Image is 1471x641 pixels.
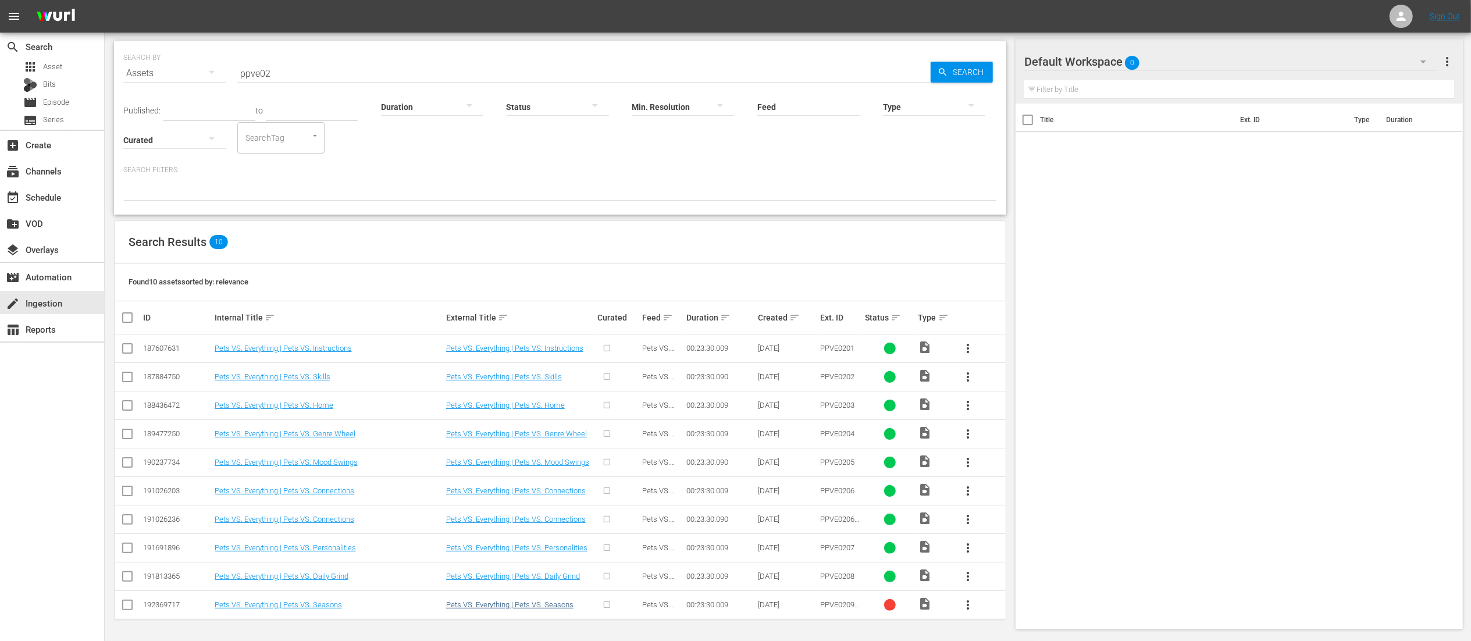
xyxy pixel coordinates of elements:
[1024,45,1437,78] div: Default Workspace
[686,458,754,466] div: 00:23:30.090
[446,311,594,325] div: External Title
[446,401,565,409] a: Pets VS. Everything | Pets VS. Home
[446,458,589,466] a: Pets VS. Everything | Pets VS. Mood Swings
[918,454,932,468] span: Video
[686,515,754,524] div: 00:23:30.090
[758,486,817,495] div: [DATE]
[663,312,673,323] span: sort
[758,311,817,325] div: Created
[642,600,676,618] span: Pets VS. Everything
[918,397,932,411] span: Video
[954,334,982,362] button: more_vert
[123,57,226,90] div: Assets
[789,312,800,323] span: sort
[6,40,20,54] span: Search
[758,372,817,381] div: [DATE]
[820,572,854,581] span: PPVE0208
[642,429,676,447] span: Pets VS. Everything
[642,458,676,475] span: Pets VS. Everything
[686,372,754,381] div: 00:23:30.090
[961,541,975,555] span: more_vert
[43,114,64,126] span: Series
[642,311,683,325] div: Feed
[215,458,358,466] a: Pets VS. Everything | Pets VS. Mood Swings
[931,62,993,83] button: Search
[918,597,932,611] span: Video
[954,477,982,505] button: more_vert
[446,515,586,524] a: Pets VS. Everything | Pets VS. Connections
[446,543,587,552] a: Pets VS. Everything | Pets VS. Personalities
[446,572,580,581] a: Pets VS. Everything | Pets VS. Daily Grind
[143,515,211,524] div: 191026236
[642,572,676,589] span: Pets VS. Everything
[129,277,248,286] span: Found 10 assets sorted by: relevance
[446,429,587,438] a: Pets VS. Everything | Pets VS. Genre Wheel
[123,106,161,115] span: Published:
[1440,48,1454,76] button: more_vert
[954,420,982,448] button: more_vert
[686,311,754,325] div: Duration
[686,572,754,581] div: 00:23:30.009
[143,600,211,609] div: 192369717
[1233,104,1347,136] th: Ext. ID
[143,372,211,381] div: 187884750
[143,344,211,352] div: 187607631
[6,270,20,284] span: Automation
[6,217,20,231] span: VOD
[758,515,817,524] div: [DATE]
[1125,51,1139,75] span: 0
[758,543,817,552] div: [DATE]
[918,311,950,325] div: Type
[720,312,731,323] span: sort
[954,591,982,619] button: more_vert
[758,429,817,438] div: [DATE]
[143,543,211,552] div: 191691896
[865,311,915,325] div: Status
[961,341,975,355] span: more_vert
[446,600,574,609] a: Pets VS. Everything | Pets VS. Seasons
[6,243,20,257] span: Overlays
[820,372,854,381] span: PPVE0202
[820,429,854,438] span: PPVE0204
[215,572,348,581] a: Pets VS. Everything | Pets VS. Daily Grind
[891,312,901,323] span: sort
[686,429,754,438] div: 00:23:30.009
[6,297,20,311] span: Ingestion
[820,313,861,322] div: Ext. ID
[918,483,932,497] span: Video
[820,458,854,466] span: PPVE0205
[23,95,37,109] span: Episode
[215,543,356,552] a: Pets VS. Everything | Pets VS. Personalities
[820,515,859,532] span: PPVE0206_1
[686,543,754,552] div: 00:23:30.009
[1379,104,1449,136] th: Duration
[961,598,975,612] span: more_vert
[820,600,859,618] span: PPVE0209_1
[209,235,228,249] span: 10
[1430,12,1460,21] a: Sign Out
[961,484,975,498] span: more_vert
[642,344,676,361] span: Pets VS. Everything
[758,458,817,466] div: [DATE]
[143,486,211,495] div: 191026203
[642,515,676,532] span: Pets VS. Everything
[954,534,982,562] button: more_vert
[265,312,275,323] span: sort
[820,543,854,552] span: PPVE0207
[309,130,320,141] button: Open
[948,62,993,83] span: Search
[498,312,508,323] span: sort
[642,486,676,504] span: Pets VS. Everything
[446,372,562,381] a: Pets VS. Everything | Pets VS. Skills
[938,312,949,323] span: sort
[961,455,975,469] span: more_vert
[1440,55,1454,69] span: more_vert
[1040,104,1233,136] th: Title
[23,60,37,74] span: Asset
[918,426,932,440] span: Video
[686,486,754,495] div: 00:23:30.009
[820,401,854,409] span: PPVE0203
[215,515,354,524] a: Pets VS. Everything | Pets VS. Connections
[143,458,211,466] div: 190237734
[918,511,932,525] span: Video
